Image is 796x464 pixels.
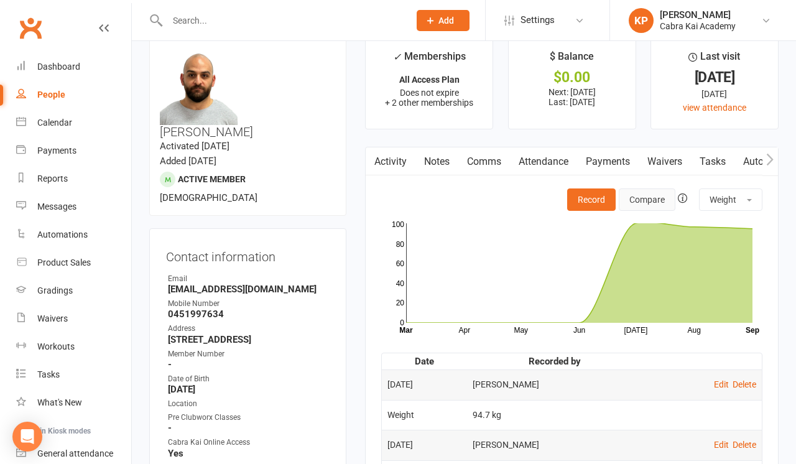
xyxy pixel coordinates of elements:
[168,298,330,310] div: Mobile Number
[16,361,131,389] a: Tasks
[160,47,336,139] h3: [PERSON_NAME]
[366,147,415,176] a: Activity
[733,440,756,450] a: Delete
[168,348,330,360] div: Member Number
[733,379,756,389] a: Delete
[550,49,594,71] div: $ Balance
[37,146,76,155] div: Payments
[467,400,642,430] td: 94.7 kg
[37,369,60,379] div: Tasks
[639,147,691,176] a: Waivers
[16,389,131,417] a: What's New
[387,440,461,450] div: [DATE]
[37,118,72,128] div: Calendar
[699,188,762,211] button: Weight
[168,437,330,448] div: Cabra Kai Online Access
[385,98,473,108] span: + 2 other memberships
[393,49,466,72] div: Memberships
[567,188,616,211] button: Record
[710,195,736,205] span: Weight
[37,448,113,458] div: General attendance
[577,147,639,176] a: Payments
[37,285,73,295] div: Gradings
[160,141,229,152] time: Activated [DATE]
[382,400,467,430] td: Weight
[520,87,624,107] p: Next: [DATE] Last: [DATE]
[660,9,736,21] div: [PERSON_NAME]
[16,221,131,249] a: Automations
[417,10,470,31] button: Add
[660,21,736,32] div: Cabra Kai Academy
[168,273,330,285] div: Email
[160,155,216,167] time: Added [DATE]
[37,174,68,183] div: Reports
[37,397,82,407] div: What's New
[37,62,80,72] div: Dashboard
[510,147,577,176] a: Attendance
[168,373,330,385] div: Date of Birth
[714,440,729,450] a: Edit
[12,422,42,452] div: Open Intercom Messenger
[37,90,65,100] div: People
[16,53,131,81] a: Dashboard
[37,230,88,239] div: Automations
[467,369,642,399] td: [PERSON_NAME]
[521,6,555,34] span: Settings
[168,448,330,459] strong: Yes
[16,165,131,193] a: Reports
[37,313,68,323] div: Waivers
[37,341,75,351] div: Workouts
[16,277,131,305] a: Gradings
[168,284,330,295] strong: [EMAIL_ADDRESS][DOMAIN_NAME]
[16,81,131,109] a: People
[520,71,624,84] div: $0.00
[438,16,454,26] span: Add
[688,49,740,71] div: Last visit
[467,430,642,460] td: [PERSON_NAME]
[387,380,461,389] div: [DATE]
[16,193,131,221] a: Messages
[37,258,91,267] div: Product Sales
[168,412,330,424] div: Pre Clubworx Classes
[160,192,257,203] span: [DEMOGRAPHIC_DATA]
[166,245,330,264] h3: Contact information
[168,398,330,410] div: Location
[629,8,654,33] div: KP
[168,384,330,395] strong: [DATE]
[714,379,729,389] a: Edit
[393,51,401,63] i: ✓
[691,147,734,176] a: Tasks
[168,422,330,434] strong: -
[16,305,131,333] a: Waivers
[16,109,131,137] a: Calendar
[619,188,675,211] button: Compare
[458,147,510,176] a: Comms
[160,47,238,125] img: image1756948776.png
[37,202,76,211] div: Messages
[399,75,460,85] strong: All Access Plan
[15,12,46,44] a: Clubworx
[400,88,459,98] span: Does not expire
[168,309,330,320] strong: 0451997634
[662,71,767,84] div: [DATE]
[16,137,131,165] a: Payments
[683,103,746,113] a: view attendance
[662,87,767,101] div: [DATE]
[168,334,330,345] strong: [STREET_ADDRESS]
[467,353,642,369] th: Recorded by
[382,353,467,369] th: Date
[415,147,458,176] a: Notes
[16,249,131,277] a: Product Sales
[164,12,400,29] input: Search...
[168,359,330,370] strong: -
[16,333,131,361] a: Workouts
[178,174,246,184] span: Active member
[168,323,330,335] div: Address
